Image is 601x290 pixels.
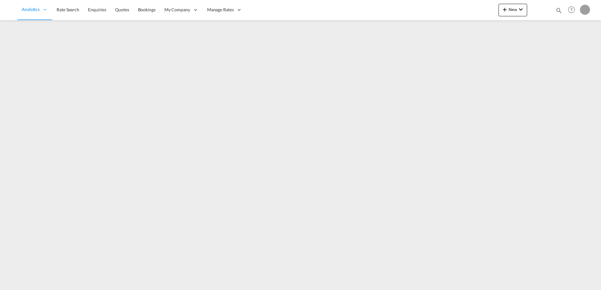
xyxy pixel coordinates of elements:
span: Bookings [138,7,156,12]
span: New [501,7,525,12]
span: Help [566,4,577,15]
span: Manage Rates [207,7,234,13]
md-icon: icon-magnify [555,7,562,14]
span: My Company [164,7,190,13]
div: Help [566,4,580,16]
md-icon: icon-plus 400-fg [501,6,509,13]
span: Rate Search [57,7,79,12]
button: icon-plus 400-fgNewicon-chevron-down [499,4,527,16]
span: Analytics [22,6,40,13]
md-icon: icon-chevron-down [517,6,525,13]
span: Enquiries [88,7,106,12]
div: icon-magnify [555,7,562,16]
span: Quotes [115,7,129,12]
